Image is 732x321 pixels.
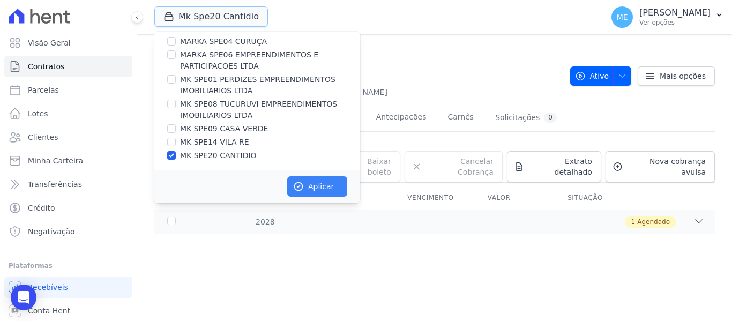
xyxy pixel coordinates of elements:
span: Agendado [637,217,670,227]
button: Ativo [570,66,632,86]
div: 0 [544,113,557,123]
a: Mais opções [638,66,715,86]
a: Clientes [4,126,132,148]
span: Mais opções [660,71,706,81]
span: Transferências [28,179,82,190]
div: Solicitações [495,113,557,123]
span: Clientes [28,132,58,143]
a: Parcelas [4,79,132,101]
a: Lotes [4,103,132,124]
span: 1 [631,217,636,227]
label: MARKA SPE06 EMPREENDIMENTOS E PARTICIPACOES LTDA [180,49,360,72]
a: Antecipações [374,104,429,132]
a: Extrato detalhado [507,151,601,182]
span: Extrato detalhado [528,156,592,177]
span: Nova cobrança avulsa [627,156,706,177]
div: Open Intercom Messenger [11,285,36,310]
div: Plataformas [9,259,128,272]
label: MK SPE20 CANTIDIO [180,150,257,161]
label: MARKA SPE04 CURUÇA [180,36,267,47]
label: MK SPE08 TUCURUVI EMPREENDIMENTOS IMOBILIARIOS LTDA [180,99,360,121]
th: Vencimento [394,187,474,210]
a: Minha Carteira [4,150,132,171]
th: Valor [475,187,555,210]
a: Recebíveis [4,277,132,298]
a: Crédito [4,197,132,219]
a: Negativação [4,221,132,242]
a: Nova cobrança avulsa [606,151,715,182]
label: MK SPE01 PERDIZES EMPREENDIMENTOS IMOBILIARIOS LTDA [180,74,360,96]
a: Solicitações0 [493,104,559,132]
label: MK SPE14 VILA RE [180,137,249,148]
button: Aplicar [287,176,347,197]
a: Transferências [4,174,132,195]
span: Lotes [28,108,48,119]
span: Ativo [575,66,609,86]
span: Conta Hent [28,305,70,316]
span: Crédito [28,203,55,213]
p: Ver opções [639,18,711,27]
span: Contratos [28,61,64,72]
span: Visão Geral [28,38,71,48]
th: Situação [555,187,634,210]
button: Mk Spe20 Cantidio [154,6,268,27]
button: ME [PERSON_NAME] Ver opções [603,2,732,32]
span: Recebíveis [28,282,68,293]
span: Negativação [28,226,75,237]
span: Parcelas [28,85,59,95]
span: ME [617,13,628,21]
label: MK SPE09 CASA VERDE [180,123,268,135]
span: Minha Carteira [28,155,83,166]
a: Carnês [445,104,476,132]
a: Visão Geral [4,32,132,54]
a: Contratos [4,56,132,77]
p: [PERSON_NAME] [639,8,711,18]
